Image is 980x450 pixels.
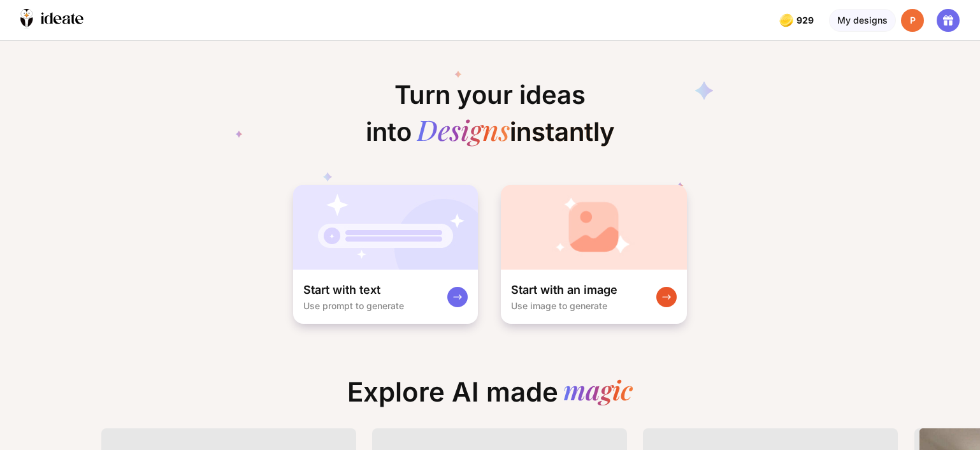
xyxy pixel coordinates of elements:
[829,9,896,32] div: My designs
[303,300,404,311] div: Use prompt to generate
[901,9,924,32] div: P
[511,282,617,298] div: Start with an image
[511,300,607,311] div: Use image to generate
[293,185,478,270] img: startWithTextCardBg.jpg
[337,376,643,418] div: Explore AI made
[563,376,633,408] div: magic
[796,15,816,25] span: 929
[501,185,687,270] img: startWithImageCardBg.jpg
[303,282,380,298] div: Start with text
